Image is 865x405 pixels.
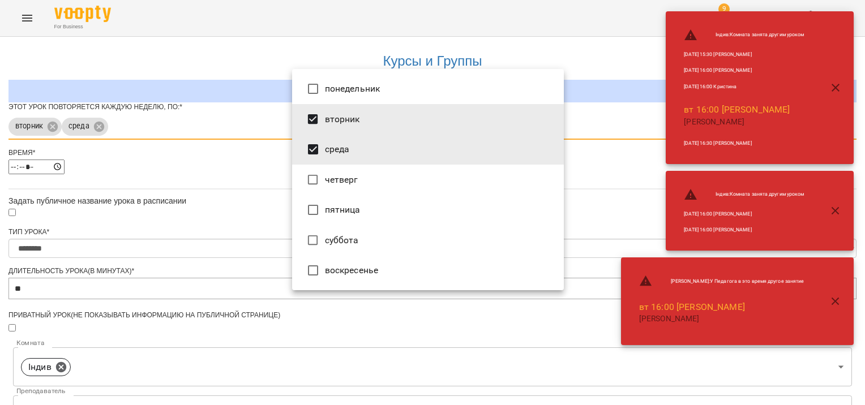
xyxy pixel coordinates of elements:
li: [DATE] 16:00 [PERSON_NAME] [675,206,813,222]
li: [PERSON_NAME] : У Педагога в это время другое занятие [630,270,813,292]
li: [DATE] 15:30 [PERSON_NAME] [675,46,813,63]
li: [DATE] 16:30 [PERSON_NAME] [675,135,813,152]
li: Індив : Комната занята другим уроком [675,183,813,206]
a: вт 16:00 [PERSON_NAME] [684,104,790,115]
li: [DATE] 16:00 Кристина [675,79,813,95]
li: Індив : Комната занята другим уроком [675,24,813,46]
li: четверг [292,165,564,195]
li: пятница [292,195,564,225]
li: понедельник [292,74,564,104]
a: вт 16:00 [PERSON_NAME] [639,301,745,312]
li: воскресенье [292,255,564,286]
li: суббота [292,225,564,256]
li: вторник [292,104,564,135]
li: [DATE] 16:00 [PERSON_NAME] [675,222,813,238]
li: среда [292,134,564,165]
p: [PERSON_NAME] [639,313,804,325]
p: [PERSON_NAME] [684,117,804,128]
li: [DATE] 16:00 [PERSON_NAME] [675,62,813,79]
